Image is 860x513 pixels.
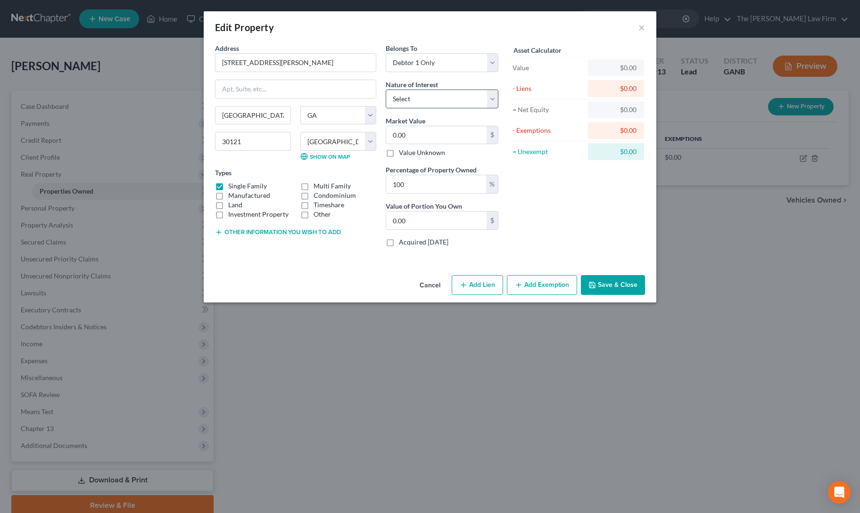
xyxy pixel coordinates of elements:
[215,106,290,124] input: Enter city...
[452,275,503,295] button: Add Lien
[215,80,376,98] input: Apt, Suite, etc...
[507,275,577,295] button: Add Exemption
[300,153,350,160] a: Show on Map
[595,126,637,135] div: $0.00
[487,212,498,229] div: $
[215,132,291,151] input: Enter zip...
[513,45,562,55] label: Asset Calculator
[386,116,425,126] label: Market Value
[399,148,445,157] label: Value Unknown
[386,201,462,211] label: Value of Portion You Own
[215,54,376,72] input: Enter address...
[638,22,645,33] button: ×
[314,210,331,219] label: Other
[486,175,498,193] div: %
[513,126,584,135] div: - Exemptions
[487,126,498,144] div: $
[215,228,341,236] button: Other information you wish to add
[215,168,232,178] label: Types
[513,105,584,114] div: = Net Equity
[386,126,487,144] input: 0.00
[314,181,351,191] label: Multi Family
[595,63,637,73] div: $0.00
[581,275,645,295] button: Save & Close
[228,191,270,200] label: Manufactured
[314,200,344,210] label: Timeshare
[386,44,417,52] span: Belongs To
[399,237,448,247] label: Acquired [DATE]
[228,181,267,191] label: Single Family
[595,105,637,114] div: $0.00
[386,165,477,175] label: Percentage of Property Owned
[595,84,637,93] div: $0.00
[595,147,637,156] div: $0.00
[513,63,584,73] div: Value
[314,191,356,200] label: Condominium
[228,210,289,219] label: Investment Property
[215,21,274,34] div: Edit Property
[228,200,242,210] label: Land
[215,44,239,52] span: Address
[386,212,487,229] input: 0.00
[513,147,584,156] div: = Unexempt
[386,80,438,90] label: Nature of Interest
[513,84,584,93] div: - Liens
[412,276,448,295] button: Cancel
[386,175,486,193] input: 0.00
[828,481,851,504] div: Open Intercom Messenger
